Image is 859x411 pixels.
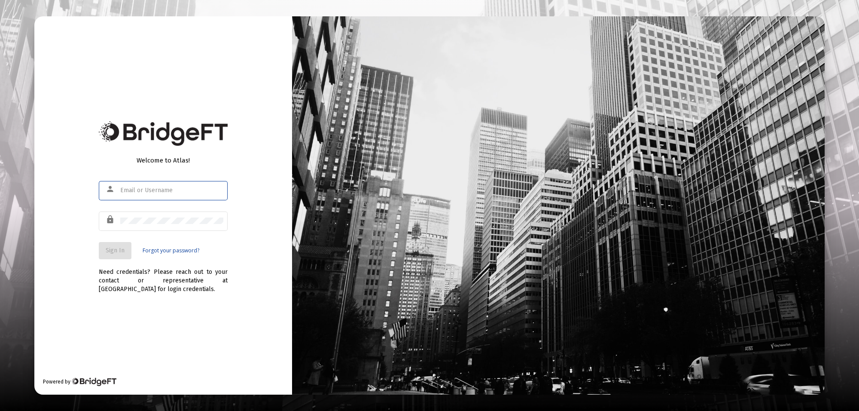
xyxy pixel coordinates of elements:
button: Sign In [99,242,131,259]
div: Welcome to Atlas! [99,156,228,165]
mat-icon: person [106,184,116,194]
img: Bridge Financial Technology Logo [71,377,116,386]
div: Powered by [43,377,116,386]
img: Bridge Financial Technology Logo [99,121,228,146]
input: Email or Username [120,187,223,194]
mat-icon: lock [106,215,116,225]
div: Need credentials? Please reach out to your contact or representative at [GEOGRAPHIC_DATA] for log... [99,259,228,294]
a: Forgot your password? [143,246,199,255]
span: Sign In [106,247,125,254]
